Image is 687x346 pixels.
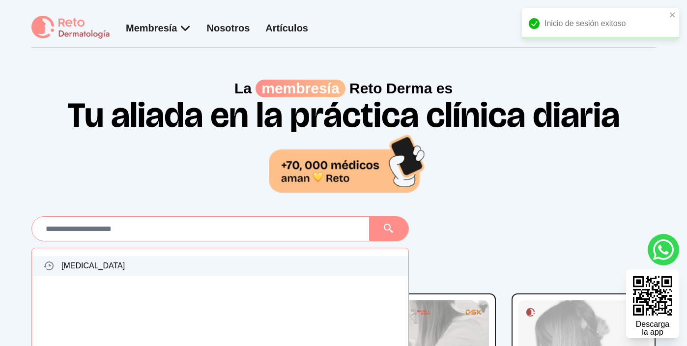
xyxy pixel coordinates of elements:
[207,23,250,33] a: Nosotros
[522,8,679,39] div: Inicio de sesión exitoso
[256,80,345,97] span: membresía
[31,80,656,97] p: La Reto Derma es
[126,21,191,35] div: Membresía
[31,97,656,192] h1: Tu aliada en la práctica clínica diaria
[648,234,679,265] a: whatsapp button
[669,11,676,19] button: close
[32,256,408,276] div: [MEDICAL_DATA]
[265,23,308,33] a: Artículos
[31,16,110,40] img: logo Reto dermatología
[269,133,426,192] img: 70,000 médicos aman Reto
[636,320,669,336] div: Descarga la app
